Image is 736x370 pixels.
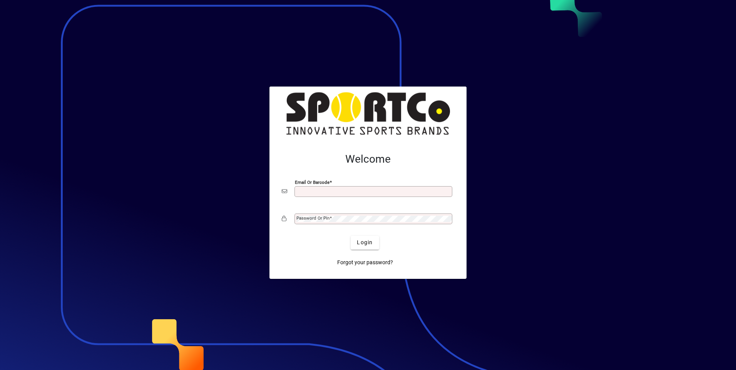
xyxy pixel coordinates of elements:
span: Login [357,238,373,247]
button: Login [351,236,379,250]
a: Forgot your password? [334,256,396,270]
h2: Welcome [282,153,454,166]
span: Forgot your password? [337,258,393,267]
mat-label: Password or Pin [296,215,330,221]
mat-label: Email or Barcode [295,179,330,185]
